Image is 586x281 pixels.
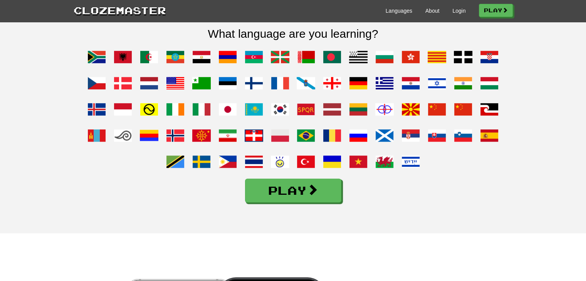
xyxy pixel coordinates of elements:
h2: What language are you learning? [74,27,513,40]
a: Login [452,7,465,15]
a: Languages [386,7,412,15]
a: Play [479,4,513,17]
a: Play [245,179,341,202]
a: Clozemaster [74,3,166,17]
a: About [425,7,440,15]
